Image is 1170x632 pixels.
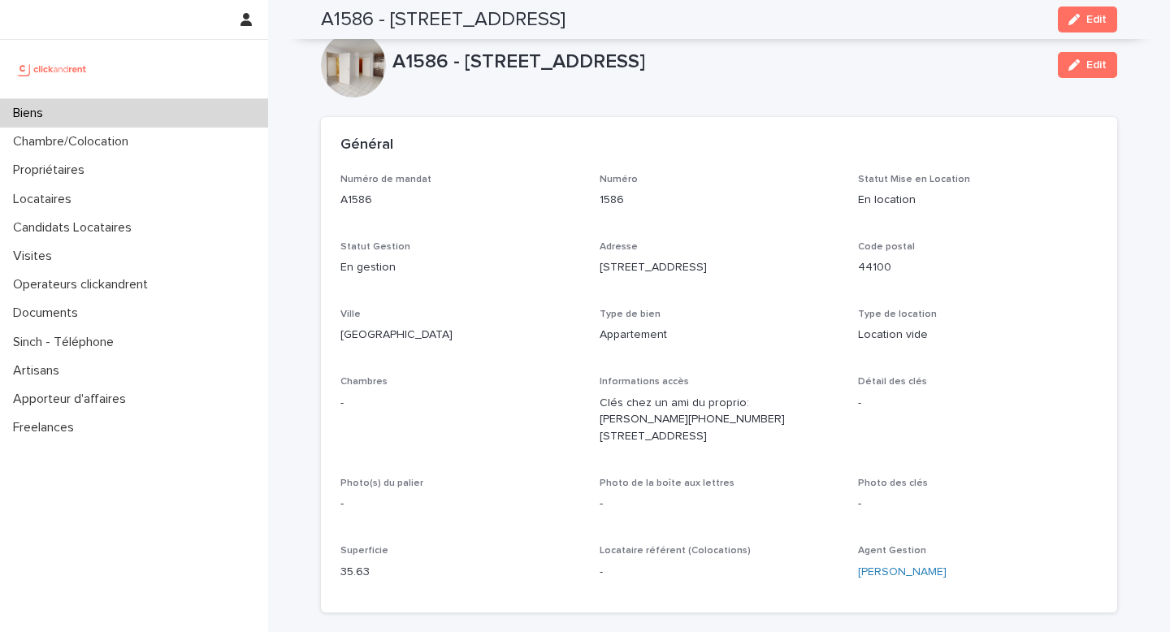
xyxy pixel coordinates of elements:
[1086,59,1107,71] span: Edit
[340,327,580,344] p: [GEOGRAPHIC_DATA]
[858,242,915,252] span: Code postal
[6,305,91,321] p: Documents
[6,249,65,264] p: Visites
[340,192,580,209] p: A1586
[340,310,361,319] span: Ville
[858,564,947,581] a: [PERSON_NAME]
[600,478,734,488] span: Photo de la boîte aux lettres
[858,478,928,488] span: Photo des clés
[340,546,388,556] span: Superficie
[6,277,161,292] p: Operateurs clickandrent
[858,175,970,184] span: Statut Mise en Location
[600,564,839,581] p: -
[6,392,139,407] p: Apporteur d'affaires
[600,310,661,319] span: Type de bien
[340,395,580,412] p: -
[600,397,785,443] ringover-84e06f14122c: Clés chez un ami du proprio: [PERSON_NAME] [STREET_ADDRESS]
[600,377,689,387] span: Informations accès
[858,496,1098,513] p: -
[858,310,937,319] span: Type de location
[858,377,927,387] span: Détail des clés
[688,413,785,425] ringoverc2c-number-84e06f14122c: [PHONE_NUMBER]
[6,220,145,236] p: Candidats Locataires
[6,134,141,149] p: Chambre/Colocation
[600,327,839,344] p: Appartement
[858,395,1098,412] p: -
[600,546,751,556] span: Locataire référent (Colocations)
[858,259,1098,276] p: 44100
[858,546,926,556] span: Agent Gestion
[340,259,580,276] p: En gestion
[600,496,839,513] p: -
[6,363,72,379] p: Artisans
[1058,52,1117,78] button: Edit
[340,242,410,252] span: Statut Gestion
[858,192,1098,209] p: En location
[6,162,97,178] p: Propriétaires
[340,564,580,581] p: 35.63
[6,192,84,207] p: Locataires
[340,136,393,154] h2: Général
[321,8,565,32] h2: A1586 - [STREET_ADDRESS]
[6,106,56,121] p: Biens
[1058,6,1117,32] button: Edit
[600,242,638,252] span: Adresse
[600,175,638,184] span: Numéro
[13,53,92,85] img: UCB0brd3T0yccxBKYDjQ
[392,50,1045,74] p: A1586 - [STREET_ADDRESS]
[600,259,839,276] p: [STREET_ADDRESS]
[688,413,785,425] ringoverc2c-84e06f14122c: Call with Ringover
[340,377,388,387] span: Chambres
[340,478,423,488] span: Photo(s) du palier
[858,327,1098,344] p: Location vide
[600,192,839,209] p: 1586
[6,335,127,350] p: Sinch - Téléphone
[6,420,87,435] p: Freelances
[340,175,431,184] span: Numéro de mandat
[1086,14,1107,25] span: Edit
[340,496,580,513] p: -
